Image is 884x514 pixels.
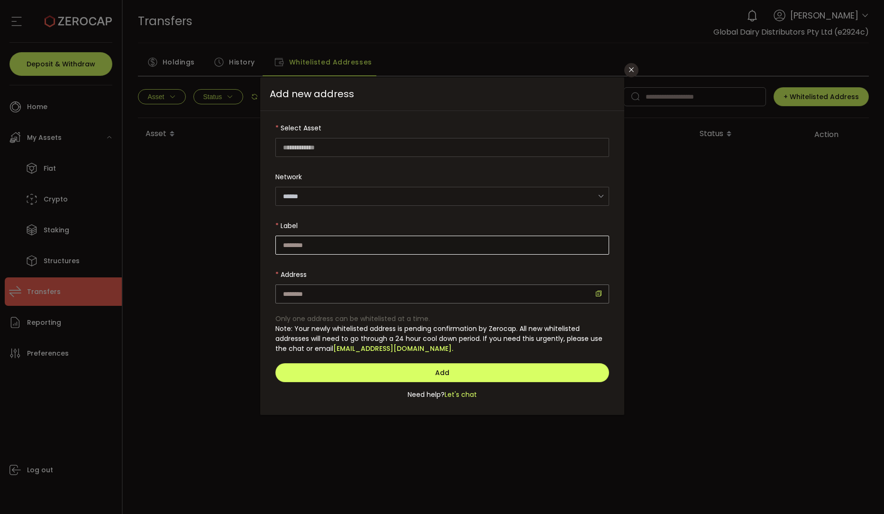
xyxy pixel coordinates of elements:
span: Add [435,368,449,377]
div: dialog [260,77,624,415]
button: Close [624,63,638,77]
span: Add new address [260,77,624,111]
iframe: Chat Widget [774,412,884,514]
span: Need help? [408,390,445,400]
a: [EMAIL_ADDRESS][DOMAIN_NAME]. [333,344,453,354]
span: Note: Your newly whitelisted address is pending confirmation by Zerocap. All new whitelisted addr... [275,324,602,353]
span: Only one address can be whitelisted at a time. [275,314,430,323]
span: Let's chat [445,390,477,400]
button: Add [275,363,609,382]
